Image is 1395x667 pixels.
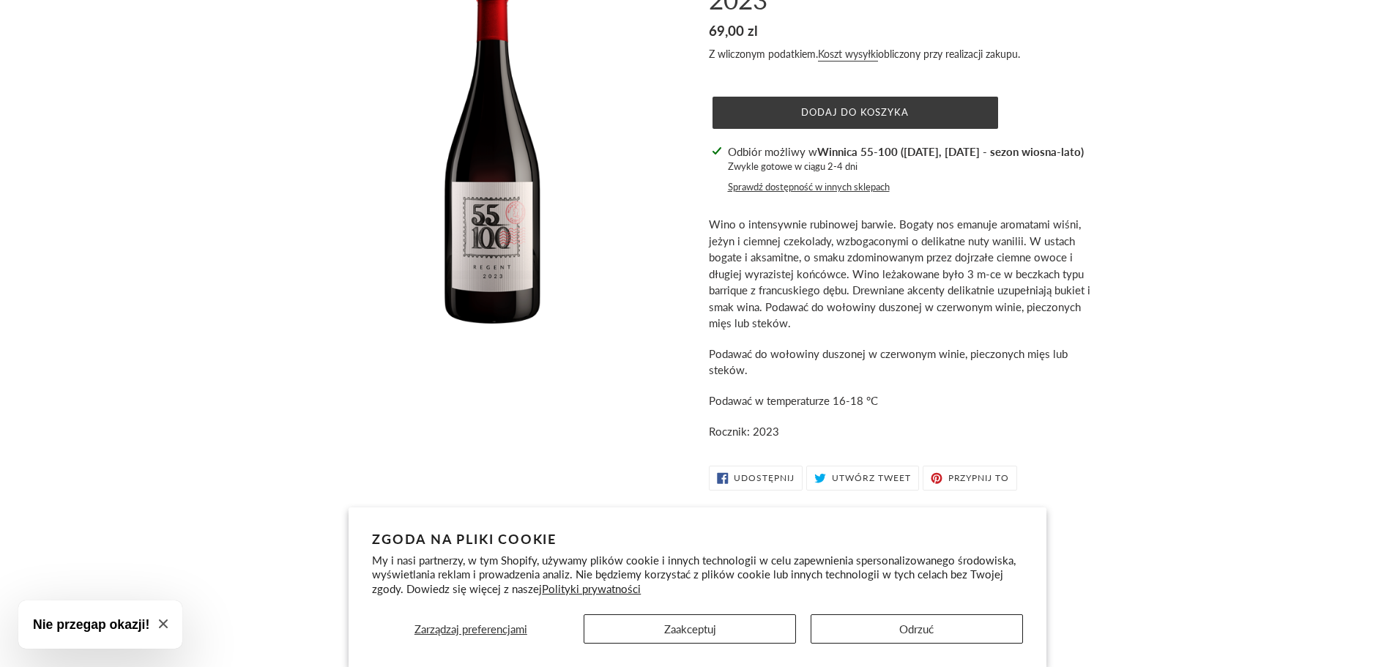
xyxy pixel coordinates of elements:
[299,538,1097,556] h2: Może Ci się spodobać również
[734,474,795,482] span: Udostępnij
[372,614,569,644] button: Zarządzaj preferencjami
[728,180,890,195] button: Sprawdź dostępność w innych sklepach
[728,144,1084,160] p: Odbiór możliwy w
[709,22,758,39] span: 69,00 zl
[948,474,1010,482] span: Przypnij to
[713,97,998,129] button: Dodaj do koszyka
[817,145,1084,158] strong: Winnica 55-100 ([DATE], [DATE] - sezon wiosna-lato)
[709,392,1097,409] p: Podawać w temperaturze 16-18 °C
[811,614,1023,644] button: Odrzuć
[414,622,527,636] span: Zarządzaj preferencjami
[584,614,796,644] button: Zaakceptuj
[709,347,1068,377] span: Podawać do wołowiny duszonej w czerwonym winie, pieczonych mięs lub steków.
[818,48,878,62] a: Koszt wysyłki
[728,160,1084,174] p: Zwykle gotowe w ciągu 2-4 dni
[372,554,1023,597] p: My i nasi partnerzy, w tym Shopify, używamy plików cookie i innych technologii w celu zapewnienia...
[832,474,911,482] span: Utwórz tweet
[709,423,1097,440] p: Rocznik: 2023
[709,46,1097,62] div: Z wliczonym podatkiem. obliczony przy realizacji zakupu.
[709,217,1090,329] span: Wino o intensywnie rubinowej barwie. Bogaty nos emanuje aromatami wiśni, jeżyn i ciemnej czekolad...
[801,106,909,118] span: Dodaj do koszyka
[542,582,641,595] a: Polityki prywatności
[372,531,1023,547] h2: Zgoda na pliki cookie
